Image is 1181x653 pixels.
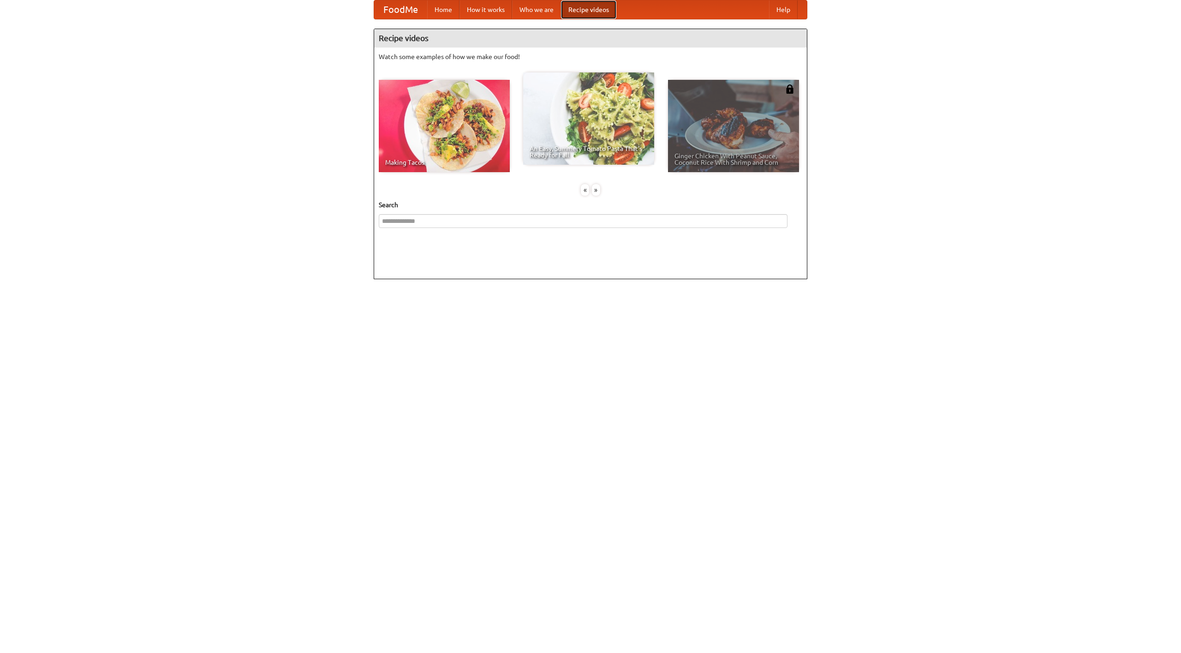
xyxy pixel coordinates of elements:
a: Who we are [512,0,561,19]
a: FoodMe [374,0,427,19]
a: Home [427,0,459,19]
div: « [581,184,589,196]
span: An Easy, Summery Tomato Pasta That's Ready for Fall [530,145,648,158]
h5: Search [379,200,802,210]
div: » [592,184,600,196]
span: Making Tacos [385,159,503,166]
a: Making Tacos [379,80,510,172]
a: Recipe videos [561,0,616,19]
img: 483408.png [785,84,794,94]
a: How it works [459,0,512,19]
a: Help [769,0,798,19]
p: Watch some examples of how we make our food! [379,52,802,61]
h4: Recipe videos [374,29,807,48]
a: An Easy, Summery Tomato Pasta That's Ready for Fall [523,72,654,165]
